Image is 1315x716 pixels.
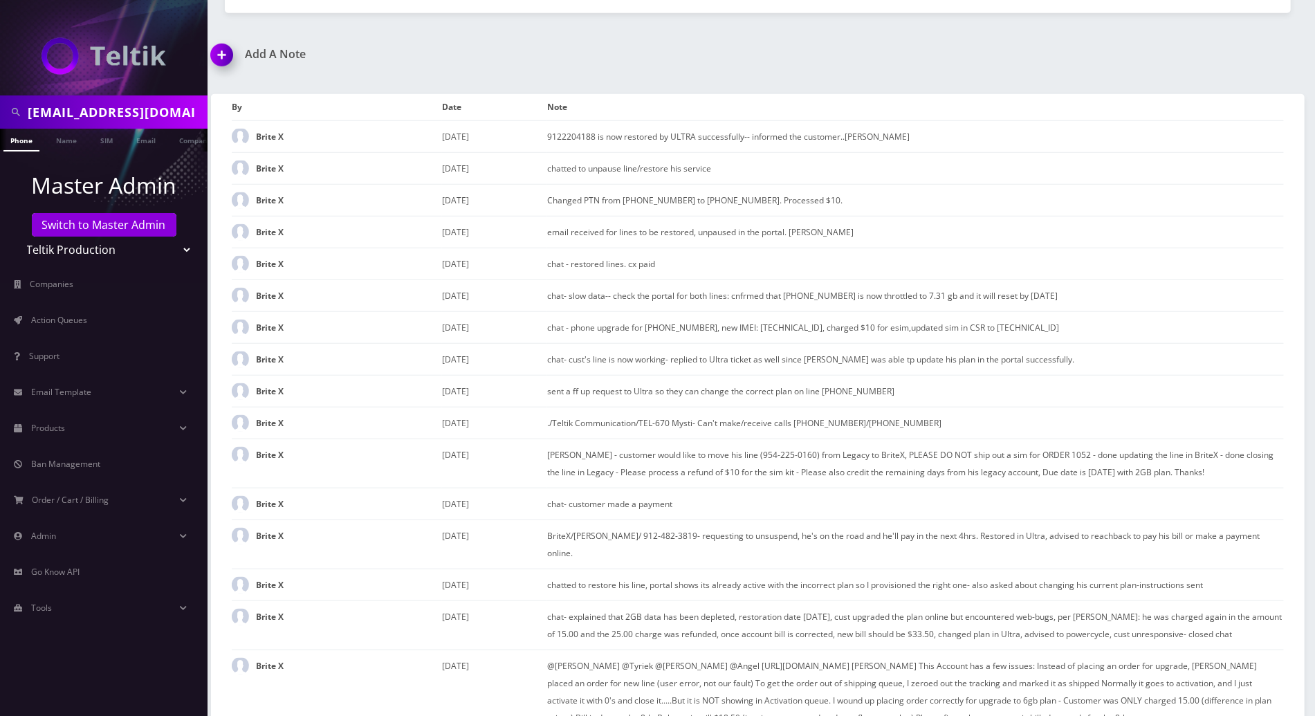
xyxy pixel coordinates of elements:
[3,129,39,152] a: Phone
[442,488,547,520] td: [DATE]
[547,407,1284,439] td: ./Teltik Communication/TEL-670 Mysti- Can't make/receive calls [PHONE_NUMBER]/[PHONE_NUMBER]
[256,449,284,461] strong: Brite X
[256,385,284,397] strong: Brite X
[442,311,547,343] td: [DATE]
[31,530,56,542] span: Admin
[547,520,1284,569] td: BriteX/[PERSON_NAME]/ 912-482-3819- requesting to unsuspend, he's on the road and he'll pay in th...
[442,121,547,153] td: [DATE]
[547,94,1284,121] th: Note
[256,290,284,302] strong: Brite X
[547,216,1284,248] td: email received for lines to be restored, unpaused in the portal. [PERSON_NAME]
[31,314,87,326] span: Action Queues
[31,566,80,578] span: Go Know API
[256,226,284,238] strong: Brite X
[547,152,1284,184] td: chatted to unpause line/restore his service
[547,343,1284,375] td: chat- cust's line is now working- replied to Ultra ticket as well since [PERSON_NAME] was able tp...
[442,375,547,407] td: [DATE]
[49,129,84,150] a: Name
[442,439,547,488] td: [DATE]
[29,350,59,362] span: Support
[256,660,284,672] strong: Brite X
[31,458,100,470] span: Ban Management
[442,407,547,439] td: [DATE]
[93,129,120,150] a: SIM
[256,354,284,365] strong: Brite X
[256,498,284,510] strong: Brite X
[256,322,284,333] strong: Brite X
[32,213,176,237] a: Switch to Master Admin
[547,600,1284,650] td: chat- explained that 2GB data has been depleted, restoration date [DATE], cust upgraded the plan ...
[442,184,547,216] td: [DATE]
[129,129,163,150] a: Email
[256,530,284,542] strong: Brite X
[31,386,91,398] span: Email Template
[31,422,65,434] span: Products
[256,194,284,206] strong: Brite X
[547,311,1284,343] td: chat - phone upgrade for [PHONE_NUMBER], new IMEI: [TECHNICAL_ID], charged $10 for esim,updated s...
[172,129,219,150] a: Company
[547,439,1284,488] td: [PERSON_NAME] - customer would like to move his line (954-225-0160) from Legacy to BriteX, PLEASE...
[30,278,74,290] span: Companies
[442,279,547,311] td: [DATE]
[256,611,284,623] strong: Brite X
[256,258,284,270] strong: Brite X
[442,520,547,569] td: [DATE]
[442,152,547,184] td: [DATE]
[31,602,52,614] span: Tools
[256,131,284,143] strong: Brite X
[442,216,547,248] td: [DATE]
[256,163,284,174] strong: Brite X
[256,579,284,591] strong: Brite X
[442,248,547,279] td: [DATE]
[442,600,547,650] td: [DATE]
[28,99,204,125] input: Search in Company
[211,48,748,61] a: Add A Note
[42,37,166,75] img: Teltik Production
[442,94,547,121] th: Date
[547,121,1284,153] td: 9122204188 is now restored by ULTRA successfully-- informed the customer..[PERSON_NAME]
[33,494,109,506] span: Order / Cart / Billing
[547,569,1284,600] td: chatted to restore his line, portal shows its already active with the incorrect plan so I provisi...
[547,279,1284,311] td: chat- slow data-- check the portal for both lines: cnfrmed that [PHONE_NUMBER] is now throttled t...
[547,375,1284,407] td: sent a ff up request to Ultra so they can change the correct plan on line [PHONE_NUMBER]
[547,184,1284,216] td: Changed PTN from [PHONE_NUMBER] to [PHONE_NUMBER]. Processed $10.
[232,94,442,121] th: By
[256,417,284,429] strong: Brite X
[547,488,1284,520] td: chat- customer made a payment
[547,248,1284,279] td: chat - restored lines. cx paid
[442,569,547,600] td: [DATE]
[442,343,547,375] td: [DATE]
